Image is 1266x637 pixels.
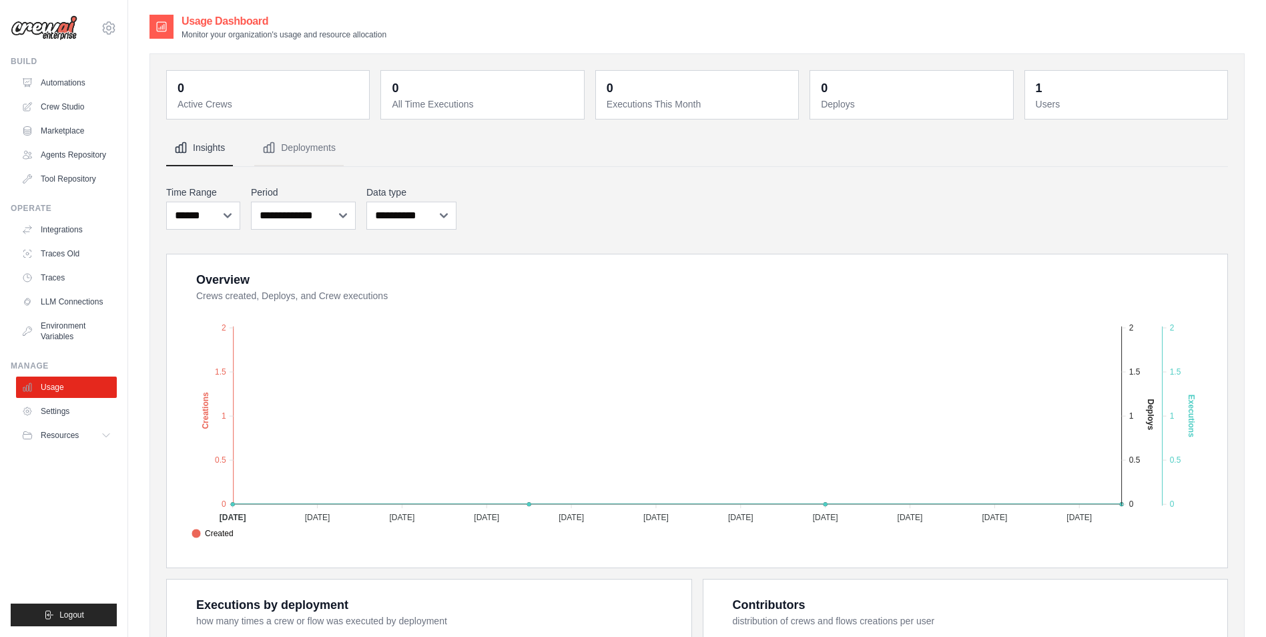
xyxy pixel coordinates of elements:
[220,513,246,522] tspan: [DATE]
[821,79,828,97] div: 0
[196,614,675,628] dt: how many times a crew or flow was executed by deployment
[254,130,344,166] button: Deployments
[166,130,233,166] button: Insights
[16,401,117,422] a: Settings
[222,411,226,421] tspan: 1
[1146,399,1155,430] text: Deploys
[192,527,234,540] span: Created
[196,596,348,614] div: Executions by deployment
[251,186,356,199] label: Period
[1129,323,1134,333] tspan: 2
[16,315,117,347] a: Environment Variables
[178,97,361,111] dt: Active Crews
[11,15,77,41] img: Logo
[366,186,456,199] label: Data type
[201,392,210,429] text: Creations
[474,513,499,522] tspan: [DATE]
[733,614,1212,628] dt: distribution of crews and flows creations per user
[813,513,838,522] tspan: [DATE]
[1170,411,1175,421] tspan: 1
[16,120,117,142] a: Marketplace
[733,596,806,614] div: Contributors
[215,367,226,377] tspan: 1.5
[196,289,1211,302] dt: Crews created, Deploys, and Crew executions
[305,513,330,522] tspan: [DATE]
[1170,455,1181,465] tspan: 0.5
[1129,411,1134,421] tspan: 1
[16,243,117,264] a: Traces Old
[222,499,226,509] tspan: 0
[11,604,117,626] button: Logout
[11,56,117,67] div: Build
[11,203,117,214] div: Operate
[215,455,226,465] tspan: 0.5
[16,144,117,166] a: Agents Repository
[898,513,923,522] tspan: [DATE]
[41,430,79,441] span: Resources
[182,13,386,29] h2: Usage Dashboard
[16,291,117,312] a: LLM Connections
[821,97,1004,111] dt: Deploys
[166,186,240,199] label: Time Range
[1129,499,1134,509] tspan: 0
[178,79,184,97] div: 0
[607,79,613,97] div: 0
[16,377,117,398] a: Usage
[1036,79,1042,97] div: 1
[1066,513,1092,522] tspan: [DATE]
[392,97,575,111] dt: All Time Executions
[1129,367,1141,377] tspan: 1.5
[1187,395,1196,437] text: Executions
[1170,323,1175,333] tspan: 2
[16,267,117,288] a: Traces
[392,79,398,97] div: 0
[222,323,226,333] tspan: 2
[59,610,84,620] span: Logout
[607,97,790,111] dt: Executions This Month
[559,513,584,522] tspan: [DATE]
[16,96,117,118] a: Crew Studio
[16,72,117,93] a: Automations
[1129,455,1141,465] tspan: 0.5
[982,513,1007,522] tspan: [DATE]
[196,270,250,289] div: Overview
[1036,97,1219,111] dt: Users
[16,425,117,446] button: Resources
[16,168,117,190] a: Tool Repository
[166,130,1228,166] nav: Tabs
[1170,367,1181,377] tspan: 1.5
[728,513,753,522] tspan: [DATE]
[643,513,669,522] tspan: [DATE]
[16,219,117,240] a: Integrations
[11,361,117,371] div: Manage
[389,513,414,522] tspan: [DATE]
[1170,499,1175,509] tspan: 0
[182,29,386,40] p: Monitor your organization's usage and resource allocation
